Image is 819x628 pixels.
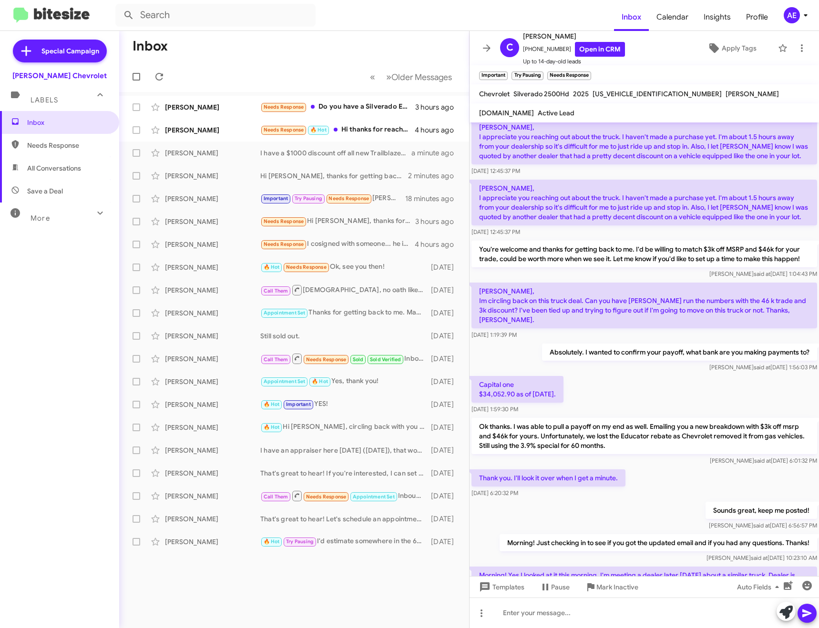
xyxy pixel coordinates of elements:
small: Important [479,71,508,80]
div: [DATE] [429,446,461,455]
div: AE [784,7,800,23]
span: Appointment Set [264,378,306,385]
div: a minute ago [411,148,461,158]
p: Ok thanks. I was able to pull a payoff on my end as well. Emailing you a new breakdown with $3k o... [471,418,817,454]
span: Needs Response [264,241,304,247]
div: [PERSON_NAME] [165,423,260,432]
span: Pause [551,578,570,596]
p: Capital one $34,052.90 as of [DATE]. [471,376,563,403]
div: [PERSON_NAME] Chevrolet [12,71,107,81]
a: Calendar [649,3,696,31]
p: Thank you. I'll look it over when I get a minute. [471,469,625,486]
div: [DATE] [429,514,461,524]
span: 🔥 Hot [264,424,280,430]
span: [PERSON_NAME] [726,90,779,98]
span: [US_VEHICLE_IDENTIFICATION_NUMBER] [593,90,722,98]
div: Hi thanks for reaching out. If the price is right, I would be there tonite or [DATE] evening. [260,124,415,135]
div: [PERSON_NAME] [165,514,260,524]
div: Hi [PERSON_NAME], thanks for getting back to me. We have our Tahoe priced to market and priced to... [260,171,408,181]
span: Mark Inactive [596,578,638,596]
span: [PERSON_NAME] [DATE] 6:01:32 PM [710,457,817,464]
span: C [506,40,513,55]
span: » [386,71,391,83]
span: More [31,214,50,223]
span: Important [286,401,311,407]
h1: Inbox [133,39,168,54]
span: Templates [477,578,524,596]
div: [DEMOGRAPHIC_DATA], no oath like that! My goal is just to help people find the right vehicle that... [260,284,429,296]
span: said at [753,522,770,529]
div: YES! [260,399,429,410]
span: Important [264,195,288,202]
span: Try Pausing [295,195,322,202]
div: [PERSON_NAME] [165,377,260,386]
span: [DATE] 1:19:39 PM [471,331,517,338]
span: 2025 [573,90,589,98]
span: Needs Response [264,104,304,110]
span: said at [754,270,770,277]
span: Call Them [264,288,288,294]
button: AE [776,7,809,23]
div: [PERSON_NAME] [165,468,260,478]
span: Apply Tags [722,40,757,57]
span: Appointment Set [264,310,306,316]
div: [PERSON_NAME] [165,491,260,501]
div: I have a $1000 discount off all new Trailblazers if you're trading in a vehicle 2011 or newer. [260,148,411,158]
a: Inbox [614,3,649,31]
div: I'd estimate somewhere in the 6-7-8k ballpark pending a physical inspection. [260,536,429,547]
span: [PERSON_NAME] [DATE] 1:56:03 PM [709,364,817,371]
div: [PERSON_NAME] [165,102,260,112]
div: Do you have a Silverado EV to test drive? [260,101,415,112]
span: said at [754,364,770,371]
div: 4 hours ago [415,125,461,135]
div: [DATE] [429,331,461,341]
div: [PERSON_NAME] [165,285,260,295]
p: Absolutely. I wanted to confirm your payoff, what bank are you making payments to? [542,344,817,361]
span: Sold Verified [370,356,401,363]
nav: Page navigation example [365,67,458,87]
div: [PERSON_NAME] [165,446,260,455]
span: Call Them [264,494,288,500]
div: [DATE] [429,377,461,386]
span: Auto Fields [737,578,783,596]
span: [PERSON_NAME] [DATE] 6:56:57 PM [709,522,817,529]
div: [DATE] [429,468,461,478]
p: Morning! Just checking in to see if you got the updated email and if you had any questions. Thanks! [500,534,817,551]
span: Needs Response [286,264,327,270]
div: 4 hours ago [415,240,461,249]
a: Profile [738,3,776,31]
div: Thanks for getting back to me. May I ask what you're looking for? [260,307,429,318]
div: [PERSON_NAME] [165,331,260,341]
span: 🔥 Hot [264,538,280,545]
button: Next [380,67,458,87]
div: [DATE] [429,423,461,432]
div: [PERSON_NAME] [165,308,260,318]
div: [PERSON_NAME] [165,263,260,272]
a: Special Campaign [13,40,107,62]
div: That's great to hear! Let's schedule an appointment to discuss the details and assess your Silver... [260,514,429,524]
div: 2 minutes ago [408,171,461,181]
span: said at [754,457,771,464]
input: Search [115,4,316,27]
p: [PERSON_NAME], I appreciate you reaching out about the truck. I haven't made a purchase yet. I'm ... [471,180,817,225]
p: You're welcome and thanks for getting back to me. I'd be willing to match $3k off MSRP and $46k f... [471,241,817,267]
button: Pause [532,578,577,596]
div: [PERSON_NAME] [165,194,260,203]
small: Try Pausing [512,71,543,80]
div: [PERSON_NAME] [165,148,260,158]
span: Needs Response [264,127,304,133]
span: [DATE] 1:59:30 PM [471,405,518,413]
span: [DATE] 12:45:37 PM [471,167,520,174]
span: « [370,71,375,83]
span: [PERSON_NAME] [523,30,625,42]
button: Previous [364,67,381,87]
span: Sold [353,356,364,363]
span: Active Lead [538,109,574,117]
div: [DATE] [429,308,461,318]
div: Still sold out. [260,331,429,341]
span: Needs Response [306,356,347,363]
span: Inbox [27,118,108,127]
div: 18 minutes ago [405,194,461,203]
div: [DATE] [429,491,461,501]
